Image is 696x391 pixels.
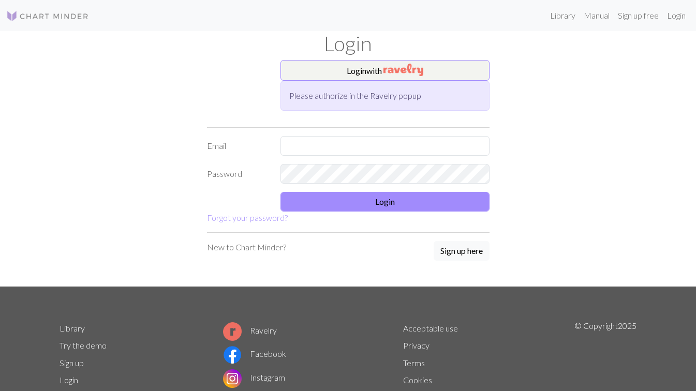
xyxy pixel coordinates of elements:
img: Instagram logo [223,369,242,388]
img: Facebook logo [223,345,242,364]
div: Please authorize in the Ravelry popup [280,81,490,111]
a: Try the demo [60,340,107,350]
a: Facebook [223,349,286,358]
a: Manual [580,5,614,26]
a: Ravelry [223,325,277,335]
button: Login [280,192,490,212]
a: Forgot your password? [207,213,288,222]
a: Library [60,323,85,333]
label: Password [201,164,275,184]
a: Terms [403,358,425,368]
a: Library [546,5,580,26]
a: Cookies [403,375,432,385]
a: Instagram [223,372,285,382]
a: Login [60,375,78,385]
a: Privacy [403,340,430,350]
button: Loginwith [280,60,490,81]
a: Sign up [60,358,84,368]
img: Ravelry [383,64,423,76]
img: Logo [6,10,89,22]
img: Ravelry logo [223,322,242,341]
button: Sign up here [434,241,490,261]
p: New to Chart Minder? [207,241,286,253]
label: Email [201,136,275,156]
h1: Login [53,31,643,56]
a: Acceptable use [403,323,458,333]
a: Login [663,5,690,26]
a: Sign up here [434,241,490,262]
a: Sign up free [614,5,663,26]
